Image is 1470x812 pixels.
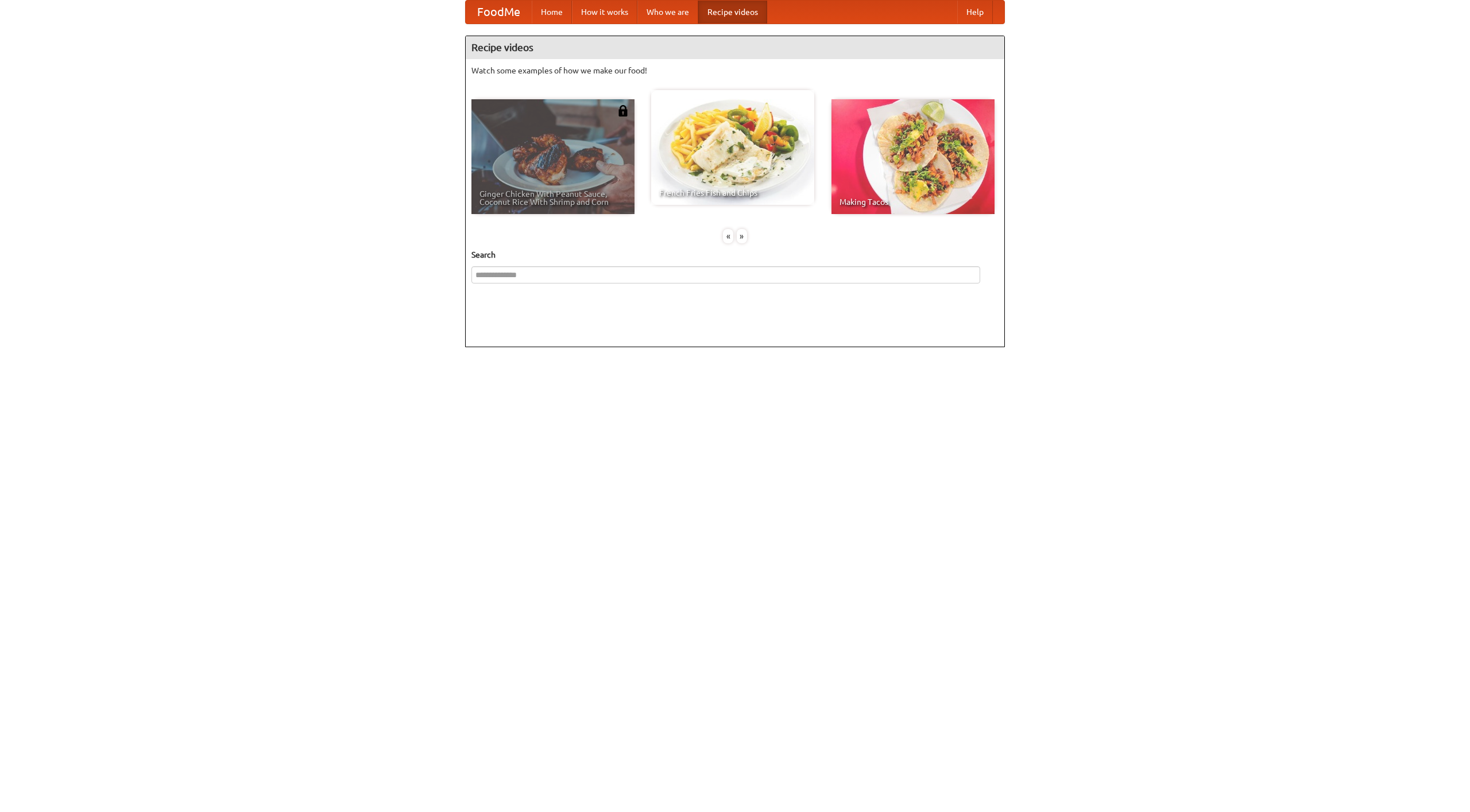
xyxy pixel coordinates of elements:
p: Watch some examples of how we make our food! [471,65,999,76]
a: Who we are [637,1,698,24]
span: French Fries Fish and Chips [659,189,806,197]
a: French Fries Fish and Chips [651,90,814,205]
a: Making Tacos [831,99,995,214]
h4: Recipe videos [466,36,1004,59]
span: Making Tacos [840,198,987,206]
a: Help [957,1,993,24]
h5: Search [471,249,999,261]
div: » [737,229,747,243]
a: Recipe videos [698,1,767,24]
a: How it works [572,1,637,24]
a: Home [532,1,572,24]
img: 483408.png [617,105,629,116]
div: « [723,229,733,243]
a: FoodMe [466,1,532,24]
